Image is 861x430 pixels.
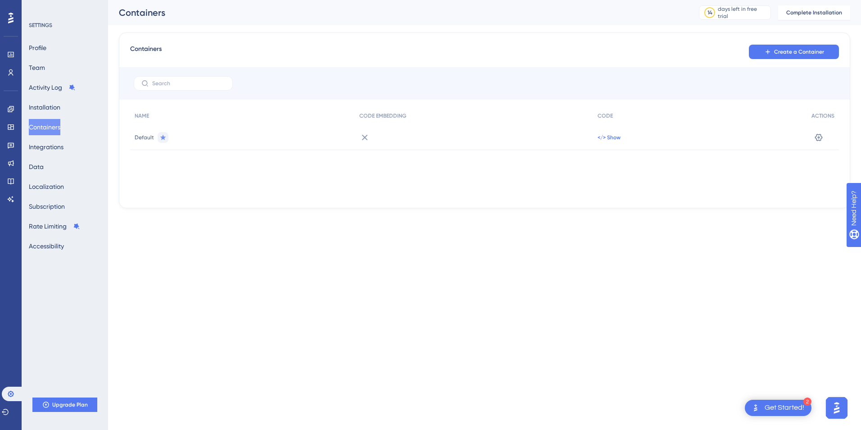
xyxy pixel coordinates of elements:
[359,112,406,119] span: CODE EMBEDDING
[707,9,712,16] div: 14
[718,5,768,20] div: days left in free trial
[29,79,76,96] button: Activity Log
[130,44,162,60] span: Containers
[749,45,839,59] button: Create a Container
[786,9,842,16] span: Complete Installation
[774,48,824,55] span: Create a Container
[823,394,850,421] iframe: UserGuiding AI Assistant Launcher
[29,198,65,215] button: Subscription
[135,134,154,141] span: Default
[811,112,834,119] span: ACTIONS
[29,238,64,254] button: Accessibility
[52,401,88,408] span: Upgrade Plan
[32,398,97,412] button: Upgrade Plan
[778,5,850,20] button: Complete Installation
[598,112,613,119] span: CODE
[750,403,761,413] img: launcher-image-alternative-text
[598,134,621,141] button: </> Show
[29,159,44,175] button: Data
[29,218,80,234] button: Rate Limiting
[803,398,811,406] div: 2
[29,119,60,135] button: Containers
[745,400,811,416] div: Open Get Started! checklist, remaining modules: 2
[29,99,60,115] button: Installation
[21,2,56,13] span: Need Help?
[765,403,804,413] div: Get Started!
[29,178,64,195] button: Localization
[29,22,102,29] div: SETTINGS
[152,80,225,87] input: Search
[135,112,149,119] span: NAME
[29,40,46,56] button: Profile
[29,59,45,76] button: Team
[119,6,676,19] div: Containers
[29,139,63,155] button: Integrations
